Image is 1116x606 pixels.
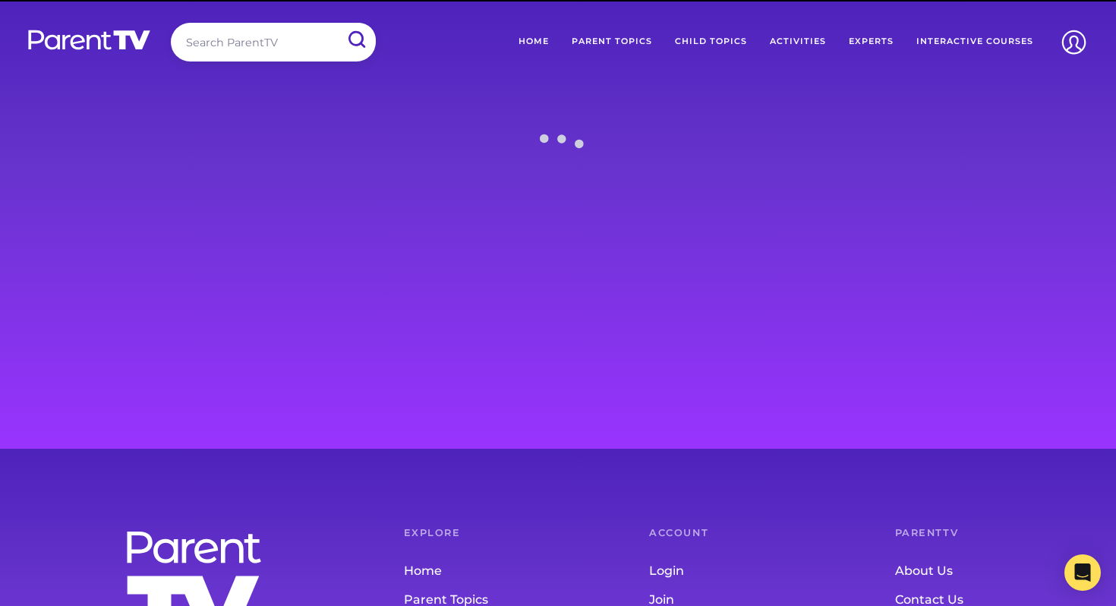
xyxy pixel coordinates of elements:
[664,23,758,61] a: Child Topics
[758,23,837,61] a: Activities
[27,29,152,51] img: parenttv-logo-white.4c85aaf.svg
[404,529,589,538] h6: Explore
[895,529,1080,538] h6: ParentTV
[1064,554,1101,591] div: Open Intercom Messenger
[1055,23,1093,62] img: Account
[507,23,560,61] a: Home
[905,23,1045,61] a: Interactive Courses
[649,557,834,585] a: Login
[404,557,589,585] a: Home
[837,23,905,61] a: Experts
[895,557,1080,585] a: About Us
[336,23,376,57] input: Submit
[649,529,834,538] h6: Account
[560,23,664,61] a: Parent Topics
[171,23,376,62] input: Search ParentTV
